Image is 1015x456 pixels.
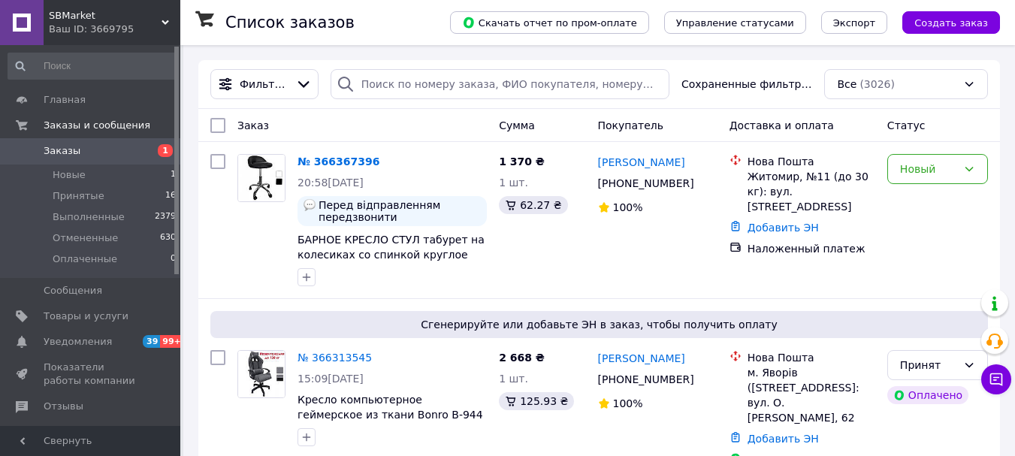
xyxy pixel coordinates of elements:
span: Создать заказ [914,17,988,29]
span: Принятые [53,189,104,203]
span: 15:09[DATE] [298,373,364,385]
a: Добавить ЭН [748,222,819,234]
span: Фильтры [240,77,289,92]
span: 1 шт. [499,177,528,189]
img: :speech_balloon: [304,199,316,211]
a: [PERSON_NAME] [598,351,685,366]
span: 1 [171,168,176,182]
span: Все [837,77,856,92]
div: Принят [900,357,957,373]
span: Оплаченные [53,252,117,266]
span: Сумма [499,119,535,131]
span: Сгенерируйте или добавьте ЭН в заказ, чтобы получить оплату [216,317,982,332]
span: 1 370 ₴ [499,156,545,168]
span: 100% [613,397,643,409]
span: 2379 [155,210,176,224]
span: Доставка и оплата [730,119,834,131]
button: Скачать отчет по пром-оплате [450,11,649,34]
span: Заказы и сообщения [44,119,150,132]
span: 1 [158,144,173,157]
div: Нова Пошта [748,154,875,169]
a: Фото товару [237,350,285,398]
span: Сообщения [44,284,102,297]
button: Создать заказ [902,11,1000,34]
div: [PHONE_NUMBER] [595,369,697,390]
div: 62.27 ₴ [499,196,567,214]
span: 1 шт. [499,373,528,385]
a: Кресло компьютерное геймерское из ткани Bonro B-944 серый + 2 подушки для офиса дома школьника по... [298,394,483,451]
span: Статус [887,119,926,131]
span: Уведомления [44,335,112,349]
a: Добавить ЭН [748,433,819,445]
a: Фото товару [237,154,285,202]
span: Заказы [44,144,80,158]
span: Главная [44,93,86,107]
img: Фото товару [238,155,285,201]
h1: Список заказов [225,14,355,32]
span: Товары и услуги [44,310,128,323]
span: Отзывы [44,400,83,413]
span: Скачать отчет по пром-оплате [462,16,637,29]
div: Наложенный платеж [748,241,875,256]
a: БАРНОЕ КРЕСЛО СТУЛ табурет на колесиках со спинкой круглое Bonro B-498 чёрное для кухни бара сало... [298,234,485,291]
span: Управление статусами [676,17,794,29]
span: Покупатель [598,119,664,131]
div: Ваш ID: 3669795 [49,23,180,36]
span: Перед відправленням передзвонити [319,199,481,223]
div: 125.93 ₴ [499,392,574,410]
span: Выполненные [53,210,125,224]
input: Поиск [8,53,177,80]
img: Фото товару [238,351,285,397]
span: Заказ [237,119,269,131]
span: 99+ [160,335,185,348]
span: 630 [160,231,176,245]
div: м. Яворів ([STREET_ADDRESS]: вул. О. [PERSON_NAME], 62 [748,365,875,425]
div: Нова Пошта [748,350,875,365]
span: Экспорт [833,17,875,29]
span: SBMarket [49,9,162,23]
a: № 366367396 [298,156,379,168]
span: 16 [165,189,176,203]
span: 39 [143,335,160,348]
a: № 366313545 [298,352,372,364]
span: 20:58[DATE] [298,177,364,189]
a: Создать заказ [887,16,1000,28]
input: Поиск по номеру заказа, ФИО покупателя, номеру телефона, Email, номеру накладной [331,69,669,99]
span: 2 668 ₴ [499,352,545,364]
span: Сохраненные фильтры: [681,77,813,92]
a: [PERSON_NAME] [598,155,685,170]
div: [PHONE_NUMBER] [595,173,697,194]
span: 0 [171,252,176,266]
div: Житомир, №11 (до 30 кг): вул. [STREET_ADDRESS] [748,169,875,214]
span: Отмененные [53,231,118,245]
span: Показатели работы компании [44,361,139,388]
div: Новый [900,161,957,177]
span: Новые [53,168,86,182]
button: Экспорт [821,11,887,34]
span: (3026) [859,78,895,90]
button: Управление статусами [664,11,806,34]
button: Чат с покупателем [981,364,1011,394]
span: 100% [613,201,643,213]
div: Оплачено [887,386,968,404]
